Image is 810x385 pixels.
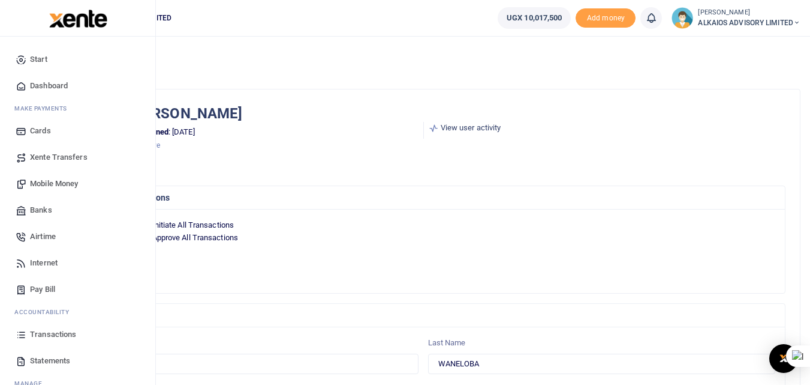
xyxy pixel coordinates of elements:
li: Wallet ballance [493,7,576,29]
label: Allow this person to Initiate All Transactions [83,219,234,231]
span: Statements [30,355,70,367]
a: View user activity [429,122,501,134]
label: Last Name [428,337,466,349]
span: Transactions [30,329,76,341]
span: Pay Bill [30,283,55,296]
li: M [10,99,146,118]
h5: [PERSON_NAME] [130,105,242,123]
li: Ac [10,303,146,321]
a: logo-small logo-large logo-large [48,13,107,22]
span: Mobile Money [30,178,78,190]
span: UGX 10,017,500 [507,12,562,24]
a: Statements [10,348,146,374]
a: Xente Transfers [10,144,146,171]
span: Airtime [30,231,56,243]
label: Allow this person to Approve All Transactions [83,232,239,244]
span: ake Payments [20,104,67,113]
li: Toup your wallet [576,8,636,28]
span: countability [23,308,69,317]
a: Pay Bill [10,276,146,303]
a: Internet [10,250,146,276]
span: Add money [576,8,636,28]
a: UGX 10,017,500 [498,7,571,29]
small: [PERSON_NAME] [698,8,800,18]
a: Banks [10,197,146,223]
span: Internet [30,257,58,269]
b: Joined [145,128,168,137]
a: Add money [576,13,636,22]
a: Cards [10,118,146,144]
a: Transactions [10,321,146,348]
a: Start [10,46,146,73]
a: Mobile Money [10,171,146,197]
h4: Transaction Permissions [71,191,775,204]
span: Banks [30,204,52,216]
div: Open Intercom Messenger [769,344,798,373]
a: profile-user [PERSON_NAME] ALKAIOS ADVISORY LIMITED [672,7,800,29]
div: : [DATE] [130,99,242,162]
a: Airtime [10,223,146,250]
h4: Personal Information [71,309,775,322]
img: logo-large [49,10,107,28]
a: Dashboard [10,73,146,99]
span: Start [30,53,47,65]
span: Cards [30,125,51,137]
span: ALKAIOS ADVISORY LIMITED [698,17,800,28]
span: Dashboard [30,80,68,92]
img: profile-user [672,7,693,29]
span: Xente Transfers [30,151,88,163]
